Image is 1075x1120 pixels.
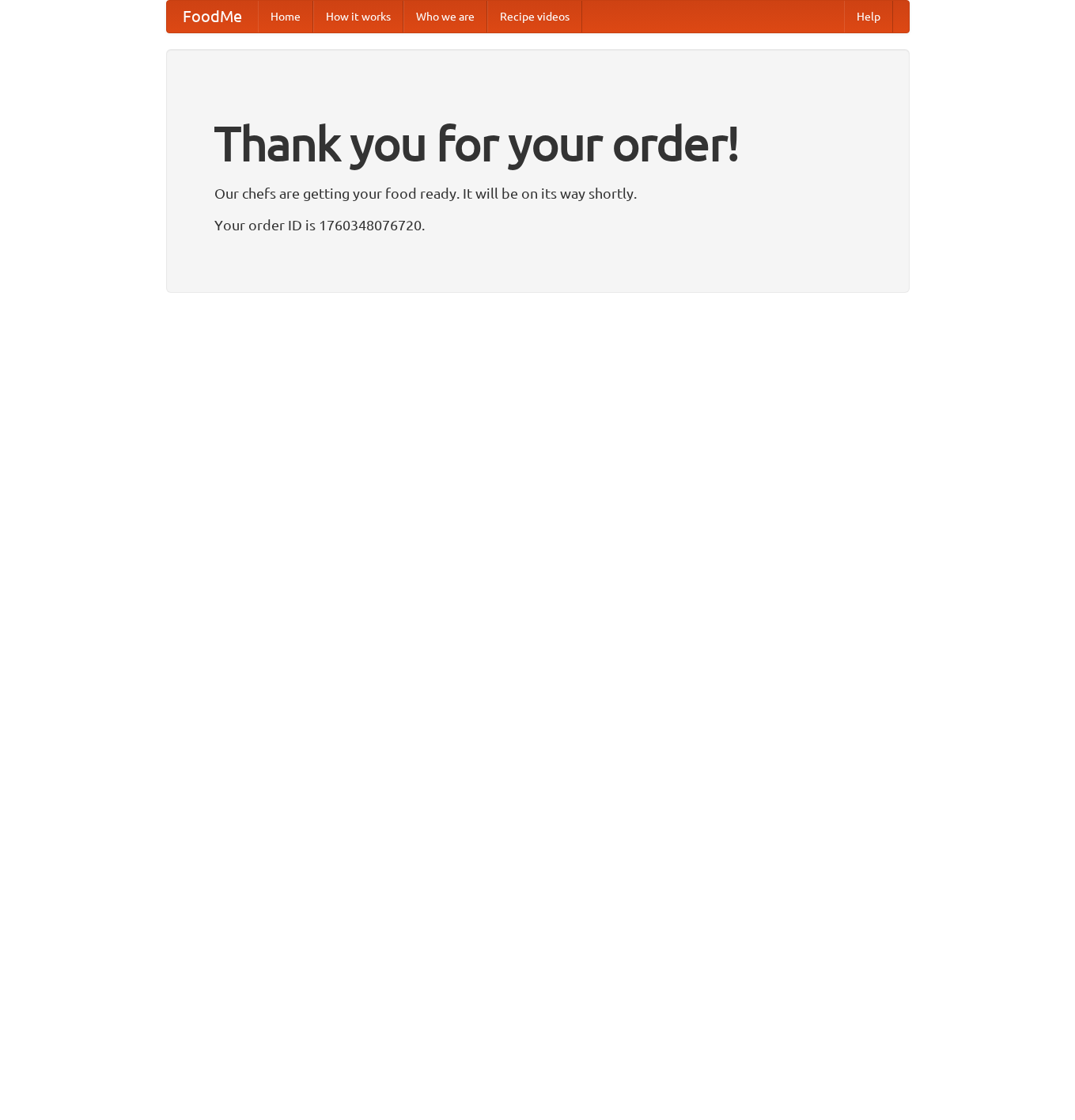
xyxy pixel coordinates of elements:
a: Recipe videos [487,1,582,32]
h1: Thank you for your order! [214,105,861,181]
a: Help [844,1,893,32]
p: Our chefs are getting your food ready. It will be on its way shortly. [214,181,861,205]
a: Who we are [403,1,487,32]
a: How it works [313,1,403,32]
a: Home [258,1,313,32]
p: Your order ID is 1760348076720. [214,213,861,237]
a: FoodMe [167,1,258,32]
